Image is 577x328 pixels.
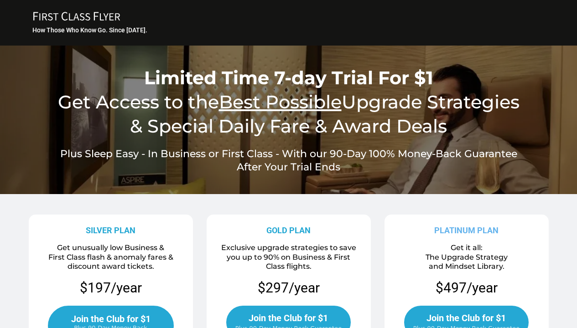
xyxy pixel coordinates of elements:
[144,67,433,89] span: Limited Time 7-day Trial For $1
[266,225,311,235] strong: GOLD PLAN
[58,91,520,113] span: Get Access to the Upgrade Strategies
[71,313,151,324] span: Join the Club for $1
[60,148,517,160] span: Plus Sleep Easy - In Business or First Class - With our 90-Day 100% Money-Back Guarantee
[48,253,173,271] span: First Class flash & anomaly fares & discount award tickets.
[451,243,483,252] span: Get it all:
[237,161,340,173] span: After Your Trial Ends
[436,279,498,297] p: $497/year
[434,225,499,235] strong: PLATINUM PLAN
[32,279,190,297] p: $197/year
[426,313,506,323] span: Join the Club for $1
[429,262,504,271] span: and Mindset Library.
[130,115,447,137] span: & Special Daily Fare & Award Deals
[32,26,546,34] h3: How Those Who Know Go. Since [DATE].
[86,225,135,235] strong: SILVER PLAN
[426,253,508,261] span: The Upgrade Strategy
[57,243,164,252] span: Get unusually low Business &
[258,279,320,297] p: $297/year
[219,91,342,113] u: Best Possible
[249,313,328,323] span: Join the Club for $1
[221,243,356,271] span: Exclusive upgrade strategies to save you up to 90% on Business & First Class flights.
